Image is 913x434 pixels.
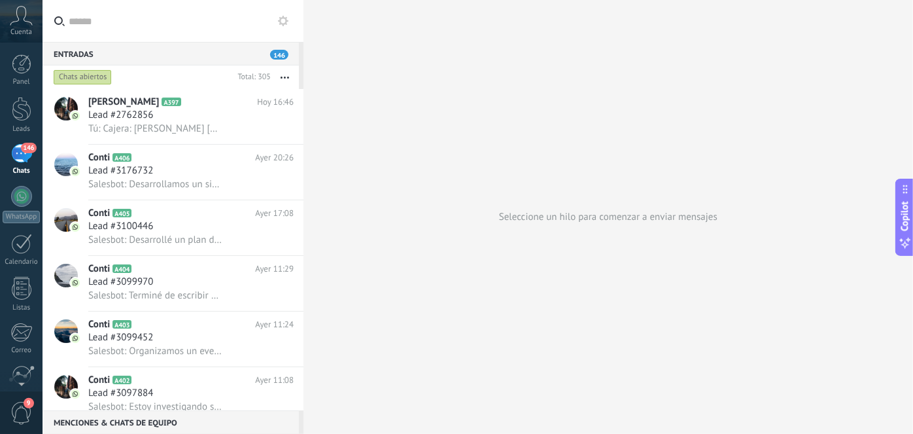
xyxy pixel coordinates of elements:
div: Listas [3,304,41,312]
span: 9 [24,398,34,408]
div: Chats abiertos [54,69,112,85]
span: Conti [88,207,110,220]
span: Lead #3100446 [88,220,153,233]
img: icon [71,111,80,120]
a: avataricon[PERSON_NAME]A397Hoy 16:46Lead #2762856Tú: Cajera: [PERSON_NAME] [PHONE_NUMBER] [43,89,303,144]
span: Lead #3099452 [88,331,153,344]
span: A403 [112,320,131,329]
div: Total: 305 [232,71,271,84]
div: WhatsApp [3,211,40,223]
span: Salesbot: Terminé de escribir un cuento corto para una antología Espero que les guste [88,289,222,302]
img: icon [71,334,80,343]
button: Más [271,65,299,89]
span: Lead #3176732 [88,164,153,177]
div: Panel [3,78,41,86]
span: A402 [112,376,131,384]
div: Calendario [3,258,41,266]
span: Ayer 11:24 [255,318,294,331]
span: A397 [162,98,181,106]
img: icon [71,389,80,399]
span: Salesbot: Desarrollé un plan de negocios para una startup de energía renovable Es el futuro [88,234,222,246]
img: icon [71,278,80,287]
a: avatariconContiA403Ayer 11:24Lead #3099452Salesbot: Organizamos un evento de networking para muje... [43,312,303,367]
span: [PERSON_NAME] [88,96,159,109]
a: avatariconContiA402Ayer 11:08Lead #3097884Salesbot: Estoy investigando sobre la historia de las m... [43,367,303,422]
span: A405 [112,209,131,217]
span: Ayer 17:08 [255,207,294,220]
a: avatariconContiA404Ayer 11:29Lead #3099970Salesbot: Terminé de escribir un cuento corto para una ... [43,256,303,311]
div: Leads [3,125,41,134]
span: Ayer 11:29 [255,262,294,276]
span: Ayer 20:26 [255,151,294,164]
span: Conti [88,374,110,387]
span: Cuenta [10,28,32,37]
div: Chats [3,167,41,175]
div: Correo [3,346,41,355]
span: Lead #3099970 [88,276,153,289]
div: Menciones & Chats de equipo [43,410,299,434]
span: Salesbot: Organizamos un evento de networking para mujeres empresarias Fue muy productivo y enriq... [88,345,222,357]
span: Salesbot: Desarrollamos un sistema para mejorar la eficiencia en hospitales Es gratificante traba... [88,178,222,190]
span: Hoy 16:46 [257,96,294,109]
a: avatariconContiA406Ayer 20:26Lead #3176732Salesbot: Desarrollamos un sistema para mejorar la efic... [43,145,303,200]
span: Salesbot: Estoy investigando sobre la historia de las mujeres en la ciencia Hay tantas historias ... [88,401,222,413]
span: Copilot [899,201,912,231]
img: icon [71,223,80,232]
span: Conti [88,318,110,331]
span: Conti [88,151,110,164]
span: A406 [112,153,131,162]
span: Ayer 11:08 [255,374,294,387]
span: Lead #3097884 [88,387,153,400]
img: icon [71,167,80,176]
span: Tú: Cajera: [PERSON_NAME] [PHONE_NUMBER] [88,122,222,135]
a: avatariconContiA405Ayer 17:08Lead #3100446Salesbot: Desarrollé un plan de negocios para una start... [43,200,303,255]
span: 146 [270,50,288,60]
span: Lead #2762856 [88,109,153,122]
span: A404 [112,264,131,273]
div: Entradas [43,42,299,65]
span: Conti [88,262,110,276]
span: 146 [21,143,36,153]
